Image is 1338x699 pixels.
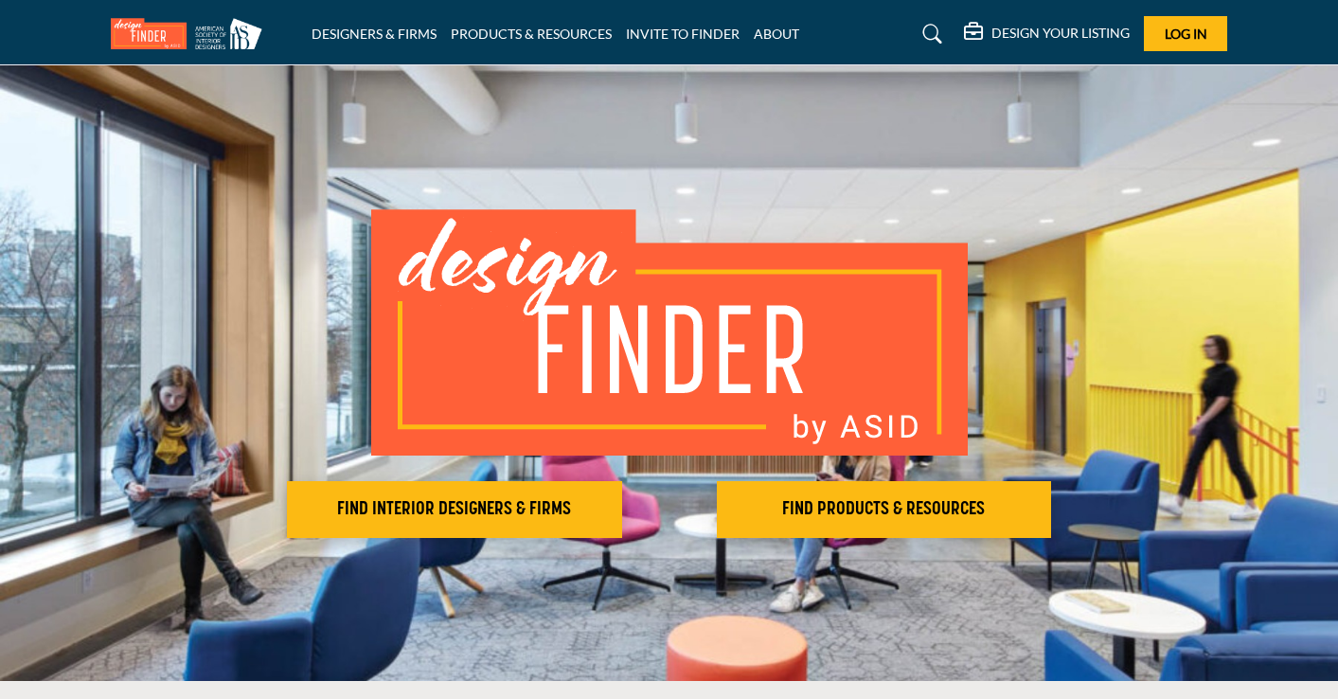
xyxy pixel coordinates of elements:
[754,26,799,42] a: ABOUT
[964,23,1130,45] div: DESIGN YOUR LISTING
[451,26,612,42] a: PRODUCTS & RESOURCES
[717,481,1052,538] button: FIND PRODUCTS & RESOURCES
[293,498,616,521] h2: FIND INTERIOR DESIGNERS & FIRMS
[1165,26,1207,42] span: Log In
[626,26,740,42] a: INVITE TO FINDER
[1144,16,1227,51] button: Log In
[287,481,622,538] button: FIND INTERIOR DESIGNERS & FIRMS
[312,26,437,42] a: DESIGNERS & FIRMS
[991,25,1130,42] h5: DESIGN YOUR LISTING
[111,18,272,49] img: Site Logo
[904,19,954,49] a: Search
[723,498,1046,521] h2: FIND PRODUCTS & RESOURCES
[371,209,968,456] img: image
